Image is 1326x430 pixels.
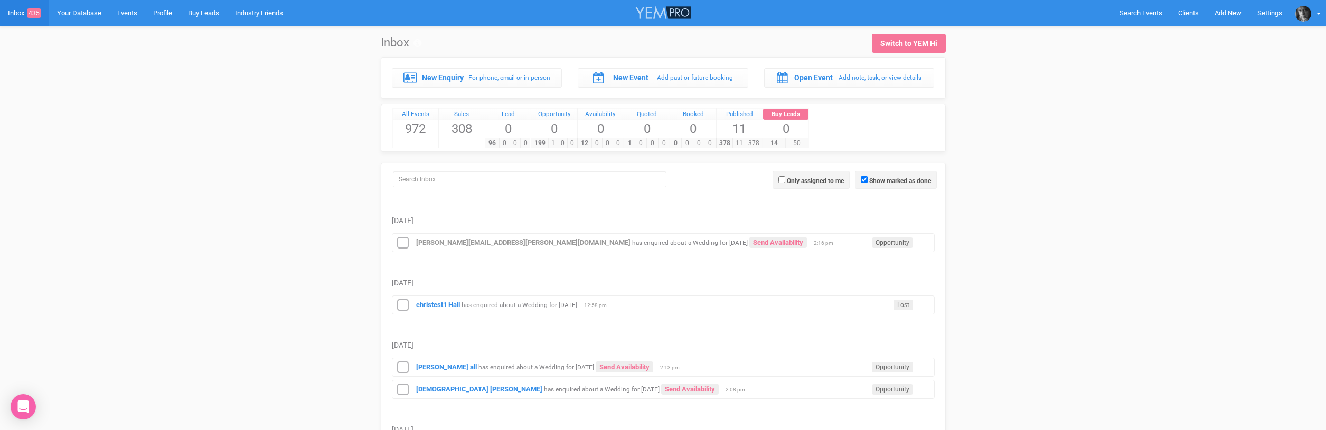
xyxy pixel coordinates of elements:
span: 0 [531,120,577,138]
span: 1 [548,138,558,148]
span: 0 [602,138,613,148]
span: 0 [567,138,577,148]
small: has enquired about a Wedding for [DATE] [462,301,577,309]
span: 0 [763,120,809,138]
small: has enquired about a Wedding for [DATE] [544,386,660,393]
small: For phone, email or in-person [468,74,550,81]
a: [PERSON_NAME][EMAIL_ADDRESS][PERSON_NAME][DOMAIN_NAME] [416,238,631,246]
span: Opportunity [872,384,913,395]
span: 0 [681,138,693,148]
small: has enquired about a Wedding for [DATE] [478,364,594,371]
span: 0 [646,138,659,148]
span: 2:08 pm [726,386,752,394]
span: Opportunity [872,237,913,248]
a: Availability [578,109,624,120]
span: 96 [485,138,500,148]
span: 0 [499,138,510,148]
span: 50 [785,138,808,148]
a: [PERSON_NAME] all [416,363,477,371]
h5: [DATE] [392,279,935,287]
h1: Inbox [381,36,421,49]
small: Add note, task, or view details [839,74,921,81]
span: 11 [732,138,746,148]
span: 0 [591,138,603,148]
span: 0 [624,120,670,138]
span: 0 [635,138,647,148]
label: Show marked as done [869,176,931,186]
span: 0 [670,138,682,148]
span: 0 [613,138,624,148]
span: 2:13 pm [660,364,686,371]
span: 2:16 pm [814,240,840,247]
a: Open Event Add note, task, or view details [764,68,935,87]
span: 435 [27,8,41,18]
span: 0 [520,138,531,148]
h5: [DATE] [392,217,935,225]
a: Published [717,109,763,120]
span: Add New [1215,9,1242,17]
label: Only assigned to me [787,176,844,186]
div: Open Intercom Messenger [11,394,36,419]
label: Open Event [794,72,833,83]
a: Lead [485,109,531,120]
span: Opportunity [872,362,913,372]
span: Clients [1178,9,1199,17]
a: Buy Leads [763,109,809,120]
span: 14 [763,138,786,148]
a: New Enquiry For phone, email or in-person [392,68,562,87]
span: 0 [670,120,716,138]
a: Booked [670,109,716,120]
span: 0 [485,120,531,138]
a: Opportunity [531,109,577,120]
span: 0 [658,138,670,148]
a: Send Availability [661,384,719,395]
span: Search Events [1120,9,1162,17]
label: New Event [613,72,648,83]
small: has enquired about a Wedding for [DATE] [632,239,748,246]
a: Quoted [624,109,670,120]
span: 972 [393,120,439,138]
span: 199 [531,138,548,148]
span: 12 [577,138,592,148]
a: Sales [439,109,485,120]
div: Switch to YEM Hi [880,38,937,49]
input: Search Inbox [393,171,666,187]
a: Send Availability [596,361,653,372]
span: 308 [439,120,485,138]
span: 0 [558,138,568,148]
span: 0 [704,138,716,148]
span: 0 [510,138,521,148]
span: 378 [716,138,733,148]
a: All Events [393,109,439,120]
a: christest1 Hail [416,301,460,309]
span: 1 [624,138,636,148]
span: 0 [693,138,705,148]
a: Send Availability [749,237,807,248]
span: 378 [746,138,763,148]
a: New Event Add past or future booking [578,68,748,87]
h5: [DATE] [392,341,935,349]
small: Add past or future booking [657,74,733,81]
a: [DEMOGRAPHIC_DATA] [PERSON_NAME] [416,385,542,393]
a: Switch to YEM Hi [872,34,946,53]
label: New Enquiry [422,72,464,83]
span: 0 [578,120,624,138]
img: open-uri20180901-4-1gex2cl [1295,6,1311,22]
span: 12:58 pm [584,302,610,309]
span: 11 [717,120,763,138]
span: Lost [894,300,913,310]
